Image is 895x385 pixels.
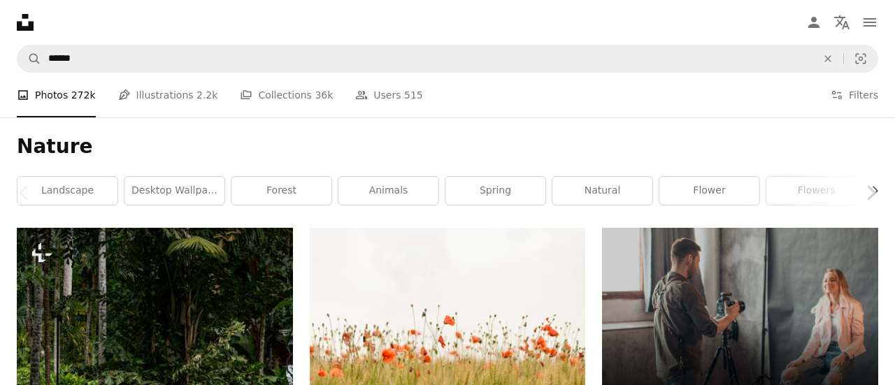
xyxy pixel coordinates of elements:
button: Filters [831,73,878,117]
a: animals [338,177,438,205]
h1: Nature [17,134,878,159]
button: Search Unsplash [17,45,41,72]
button: Language [828,8,856,36]
a: orange flowers [310,312,586,325]
a: desktop wallpaper [124,177,224,205]
a: flower [659,177,759,205]
a: natural [552,177,652,205]
a: spring [445,177,545,205]
a: Home — Unsplash [17,14,34,31]
button: Clear [812,45,843,72]
a: forest [231,177,331,205]
a: Collections 36k [240,73,333,117]
button: Visual search [844,45,878,72]
form: Find visuals sitewide [17,45,878,73]
span: 2.2k [196,87,217,103]
span: 515 [404,87,423,103]
button: Menu [856,8,884,36]
a: landscape [17,177,117,205]
span: 36k [315,87,333,103]
a: Illustrations 2.2k [118,73,218,117]
a: Next [846,126,895,260]
a: Log in / Sign up [800,8,828,36]
a: flowers [766,177,866,205]
a: Users 515 [355,73,422,117]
